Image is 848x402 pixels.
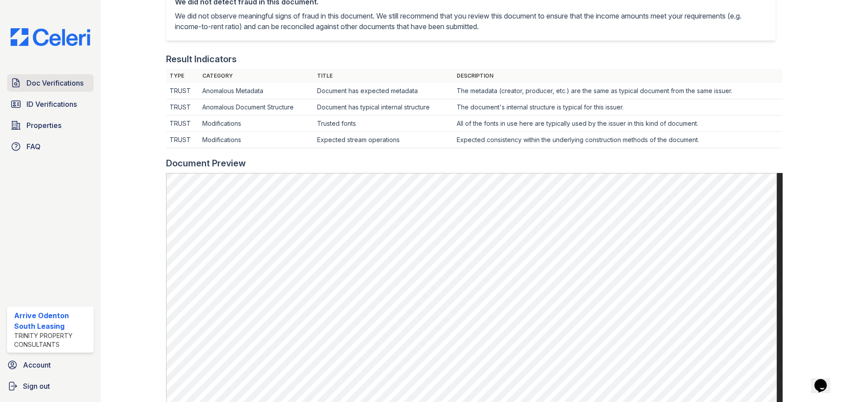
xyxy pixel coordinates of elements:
span: Sign out [23,381,50,391]
div: Arrive Odenton South Leasing [14,310,90,331]
th: Title [314,69,453,83]
span: Doc Verifications [26,78,83,88]
div: Document Preview [166,157,246,169]
td: Modifications [199,132,314,148]
th: Category [199,69,314,83]
span: ID Verifications [26,99,77,109]
td: TRUST [166,132,199,148]
td: Expected consistency within the underlying construction methods of the document. [453,132,783,148]
td: Modifications [199,116,314,132]
img: CE_Logo_Blue-a8612792a0a2168367f1c8372b55b34899dd931a85d93a1a3d3e32e68fde9ad4.png [4,28,97,46]
td: TRUST [166,99,199,116]
span: FAQ [26,141,41,152]
td: Anomalous Document Structure [199,99,314,116]
td: TRUST [166,116,199,132]
td: Document has expected metadata [314,83,453,99]
a: Account [4,356,97,374]
th: Type [166,69,199,83]
p: We did not observe meaningful signs of fraud in this document. We still recommend that you review... [175,11,767,32]
a: FAQ [7,138,94,155]
div: Trinity Property Consultants [14,331,90,349]
a: Sign out [4,377,97,395]
td: The metadata (creator, producer, etc.) are the same as typical document from the same issuer. [453,83,783,99]
td: Document has typical internal structure [314,99,453,116]
td: The document's internal structure is typical for this issuer. [453,99,783,116]
td: Anomalous Metadata [199,83,314,99]
td: TRUST [166,83,199,99]
a: ID Verifications [7,95,94,113]
td: Expected stream operations [314,132,453,148]
td: All of the fonts in use here are typically used by the issuer in this kind of document. [453,116,783,132]
div: Result Indicators [166,53,237,65]
iframe: chat widget [811,367,839,393]
span: Properties [26,120,61,131]
a: Doc Verifications [7,74,94,92]
td: Trusted fonts [314,116,453,132]
th: Description [453,69,783,83]
a: Properties [7,116,94,134]
span: Account [23,360,51,370]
